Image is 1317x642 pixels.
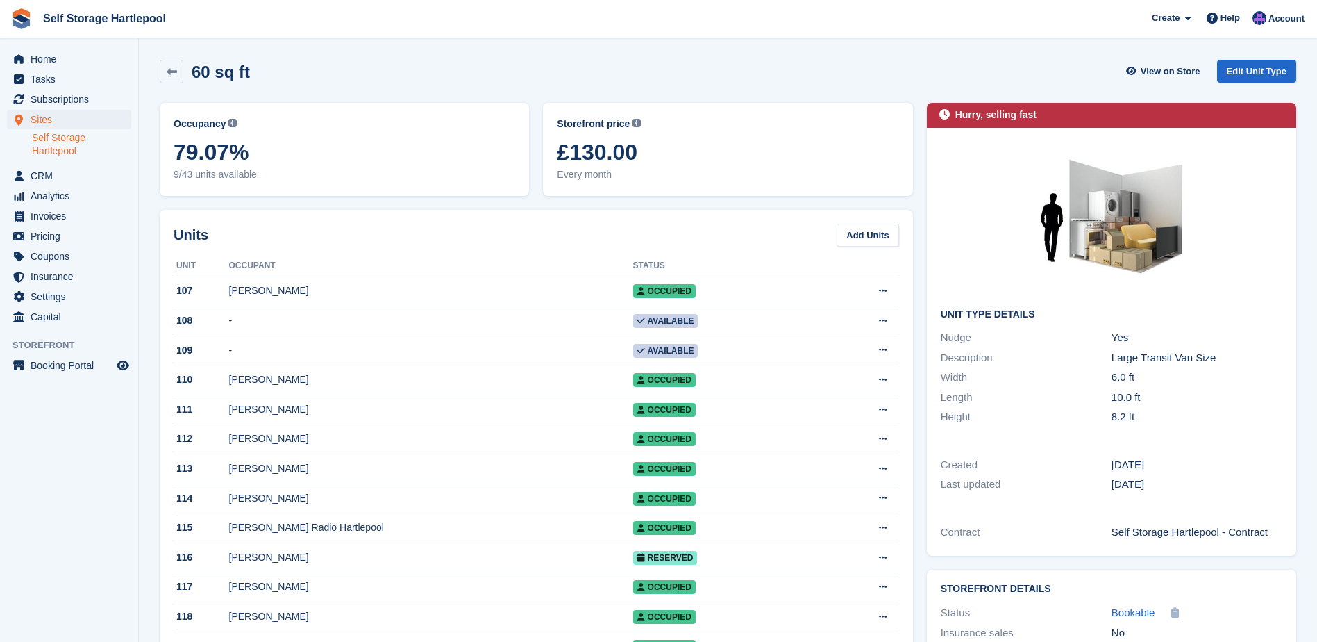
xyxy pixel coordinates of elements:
div: [PERSON_NAME] [229,579,633,594]
div: Last updated [941,477,1112,493]
a: menu [7,287,131,306]
h2: Units [174,224,208,245]
span: Analytics [31,186,114,206]
span: Pricing [31,227,114,246]
a: Edit Unit Type [1217,60,1296,83]
span: 79.07% [174,140,515,165]
h2: Unit Type details [941,309,1282,320]
th: Status [633,255,827,277]
span: 9/43 units available [174,167,515,182]
span: Sites [31,110,114,129]
a: menu [7,90,131,109]
div: 116 [174,550,229,565]
div: 8.2 ft [1112,409,1282,425]
div: Created [941,457,1112,473]
a: Add Units [837,224,898,247]
span: Tasks [31,69,114,89]
div: 10.0 ft [1112,390,1282,406]
a: menu [7,307,131,327]
div: [PERSON_NAME] [229,283,633,298]
div: [PERSON_NAME] [229,491,633,506]
div: Nudge [941,330,1112,346]
span: Occupied [633,373,696,387]
a: menu [7,206,131,226]
img: 50-sqft-unit.jpg [1007,142,1216,298]
span: View on Store [1141,65,1200,79]
span: Storefront [12,338,138,352]
a: menu [7,356,131,375]
div: Self Storage Hartlepool - Contract [1112,525,1282,541]
span: Occupied [633,403,696,417]
span: Reserved [633,551,698,565]
div: Insurance sales [941,625,1112,641]
span: £130.00 [557,140,898,165]
div: [DATE] [1112,477,1282,493]
div: 117 [174,579,229,594]
span: Every month [557,167,898,182]
th: Unit [174,255,229,277]
span: Booking Portal [31,356,114,375]
span: Insurance [31,267,114,286]
div: Description [941,350,1112,366]
a: menu [7,186,131,206]
div: 118 [174,609,229,624]
h2: Storefront Details [941,584,1282,595]
a: Self Storage Hartlepool [37,7,171,30]
span: Coupons [31,247,114,266]
span: Capital [31,307,114,327]
span: Occupied [633,610,696,624]
div: 107 [174,283,229,298]
div: [PERSON_NAME] [229,550,633,565]
div: 112 [174,431,229,446]
a: Self Storage Hartlepool [32,131,131,158]
a: menu [7,110,131,129]
span: Account [1268,12,1305,26]
span: Settings [31,287,114,306]
span: Occupied [633,462,696,476]
div: [DATE] [1112,457,1282,473]
div: 6.0 ft [1112,370,1282,386]
div: Height [941,409,1112,425]
a: menu [7,166,131,186]
span: Create [1152,11,1180,25]
span: Occupied [633,580,696,594]
div: Hurry, selling fast [955,108,1037,122]
div: 115 [174,520,229,535]
td: - [229,306,633,336]
span: Available [633,314,698,328]
th: Occupant [229,255,633,277]
span: Occupied [633,284,696,298]
span: Invoices [31,206,114,226]
a: menu [7,69,131,89]
span: Available [633,344,698,358]
div: Contract [941,525,1112,541]
img: icon-info-grey-7440780725fd019a000dd9b08b2336e03edf1995a4989e88bcd33f0948082b44.svg [632,119,641,127]
div: 109 [174,343,229,358]
div: Yes [1112,330,1282,346]
div: 108 [174,313,229,328]
div: [PERSON_NAME] Radio Hartlepool [229,520,633,535]
h2: 60 sq ft [192,63,250,81]
a: menu [7,49,131,69]
a: menu [7,227,131,246]
a: Preview store [115,357,131,374]
div: [PERSON_NAME] [229,402,633,417]
div: No [1112,625,1282,641]
span: Occupancy [174,117,226,131]
div: 111 [174,402,229,417]
span: Subscriptions [31,90,114,109]
a: View on Store [1125,60,1206,83]
td: - [229,336,633,365]
span: Home [31,49,114,69]
div: 114 [174,491,229,506]
img: Sean Wood [1252,11,1266,25]
span: Occupied [633,432,696,446]
a: menu [7,247,131,266]
div: [PERSON_NAME] [229,461,633,476]
span: Bookable [1112,607,1155,618]
span: Help [1220,11,1240,25]
div: Status [941,605,1112,621]
span: Storefront price [557,117,630,131]
img: stora-icon-8386f47178a22dfd0bd8f6a31ec36ba5ce8667c1dd55bd0f319d3a0aa187defe.svg [11,8,32,29]
div: Width [941,370,1112,386]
